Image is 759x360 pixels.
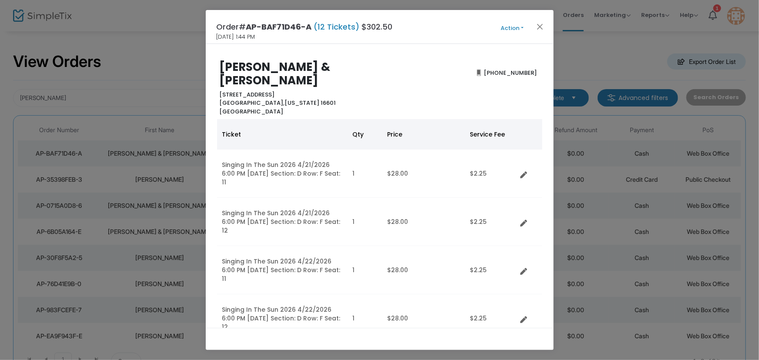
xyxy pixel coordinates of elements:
[382,119,465,150] th: Price
[217,33,255,41] span: [DATE] 1:44 PM
[219,59,330,88] b: [PERSON_NAME] & [PERSON_NAME]
[465,246,517,294] td: $2.25
[217,150,348,198] td: Singing In The Sun 2026 4/21/2026 6:00 PM [DATE] Section: D Row: F Seat: 11
[348,150,382,198] td: 1
[217,198,348,246] td: Singing In The Sun 2026 4/21/2026 6:00 PM [DATE] Section: D Row: F Seat: 12
[465,198,517,246] td: $2.25
[465,119,517,150] th: Service Fee
[465,150,517,198] td: $2.25
[348,198,382,246] td: 1
[217,294,348,343] td: Singing In The Sun 2026 4/22/2026 6:00 PM [DATE] Section: D Row: F Seat: 12
[465,294,517,343] td: $2.25
[382,294,465,343] td: $28.00
[348,119,382,150] th: Qty
[481,66,540,80] span: [PHONE_NUMBER]
[382,150,465,198] td: $28.00
[486,23,538,33] button: Action
[246,21,312,32] span: AP-BAF71D46-A
[217,246,348,294] td: Singing In The Sun 2026 4/22/2026 6:00 PM [DATE] Section: D Row: F Seat: 11
[382,198,465,246] td: $28.00
[312,21,362,32] span: (12 Tickets)
[219,99,284,107] span: [GEOGRAPHIC_DATA],
[348,246,382,294] td: 1
[217,21,393,33] h4: Order# $302.50
[217,119,348,150] th: Ticket
[219,90,336,116] b: [STREET_ADDRESS] [US_STATE] 16601 [GEOGRAPHIC_DATA]
[534,21,545,32] button: Close
[382,246,465,294] td: $28.00
[348,294,382,343] td: 1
